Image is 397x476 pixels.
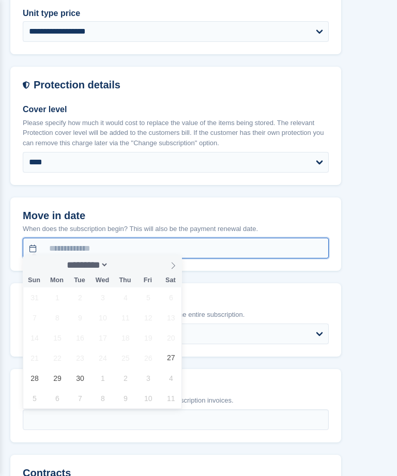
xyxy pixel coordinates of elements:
[24,308,44,328] span: September 7, 2025
[93,388,113,408] span: October 8, 2025
[23,79,29,91] img: insurance-details-icon-731ffda60807649b61249b889ba3c5e2b5c27d34e2e1fb37a309f0fde93ff34a.svg
[93,368,113,388] span: October 1, 2025
[115,287,135,308] span: September 4, 2025
[24,328,44,348] span: September 14, 2025
[159,277,182,284] span: Sat
[24,368,44,388] span: September 28, 2025
[115,308,135,328] span: September 11, 2025
[138,368,158,388] span: October 3, 2025
[68,277,91,284] span: Tue
[138,328,158,348] span: September 19, 2025
[23,7,329,20] label: Unit type price
[138,308,158,328] span: September 12, 2025
[23,103,329,116] label: Cover level
[24,348,44,368] span: September 21, 2025
[70,348,90,368] span: September 23, 2025
[47,368,67,388] span: September 29, 2025
[161,348,181,368] span: September 27, 2025
[161,308,181,328] span: September 13, 2025
[115,348,135,368] span: September 25, 2025
[115,368,135,388] span: October 2, 2025
[114,277,136,284] span: Thu
[136,277,159,284] span: Fri
[93,308,113,328] span: September 10, 2025
[47,287,67,308] span: September 1, 2025
[138,348,158,368] span: September 26, 2025
[47,328,67,348] span: September 15, 2025
[161,287,181,308] span: September 6, 2025
[138,388,158,408] span: October 10, 2025
[93,328,113,348] span: September 17, 2025
[23,277,45,284] span: Sun
[161,388,181,408] span: October 11, 2025
[161,328,181,348] span: September 20, 2025
[161,368,181,388] span: October 4, 2025
[115,328,135,348] span: September 18, 2025
[93,348,113,368] span: September 24, 2025
[47,348,67,368] span: September 22, 2025
[24,388,44,408] span: October 5, 2025
[70,368,90,388] span: September 30, 2025
[47,308,67,328] span: September 8, 2025
[47,388,67,408] span: October 6, 2025
[91,277,114,284] span: Wed
[34,79,329,91] h2: Protection details
[93,287,113,308] span: September 3, 2025
[70,287,90,308] span: September 2, 2025
[23,118,329,148] p: Please specify how much it would cost to replace the value of the items being stored. The relevan...
[64,259,109,270] select: Month
[23,224,329,234] p: When does the subscription begin? This will also be the payment renewal date.
[138,287,158,308] span: September 5, 2025
[70,328,90,348] span: September 16, 2025
[23,210,329,222] h2: Move in date
[45,277,68,284] span: Mon
[24,287,44,308] span: August 31, 2025
[109,259,141,270] input: Year
[115,388,135,408] span: October 9, 2025
[70,308,90,328] span: September 9, 2025
[70,388,90,408] span: October 7, 2025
